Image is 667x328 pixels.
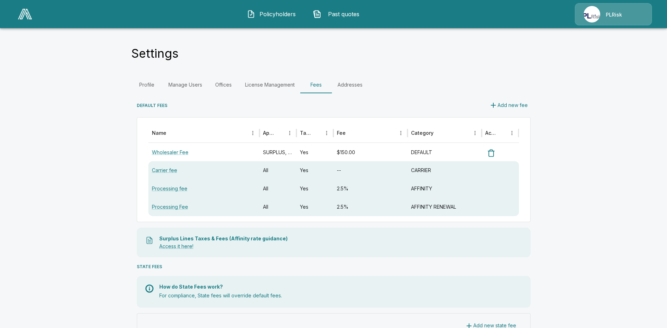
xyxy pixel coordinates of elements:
button: Action column menu [507,128,517,138]
a: Processing Fee [152,204,188,210]
button: Sort [312,128,322,138]
img: Agency Icon [584,6,600,23]
a: Addresses [332,76,368,93]
img: Info Icon [145,284,154,293]
div: Settings Tabs [131,76,536,93]
div: AFFINITY [408,179,482,198]
a: Fees [300,76,332,93]
p: For compliance, State fees will override default fees. [159,292,522,299]
div: 2.5% [333,198,408,216]
div: Fee [337,130,346,136]
div: All [259,179,296,198]
button: Sort [497,128,507,138]
div: $150.00 [333,143,408,161]
a: Wholesaler Fee [152,149,188,155]
div: CARRIER [408,161,482,179]
h6: STATE FEES [137,263,162,270]
div: Yes [296,179,333,198]
button: Sort [346,128,356,138]
div: AFFINITY RENEWAL [408,198,482,216]
div: All [259,198,296,216]
button: Sort [167,128,177,138]
div: Yes [296,198,333,216]
p: PLRisk [606,11,622,18]
button: Policyholders IconPolicyholders [242,5,302,23]
div: 2.5% [333,179,408,198]
img: Past quotes Icon [313,10,321,18]
button: Category column menu [470,128,480,138]
a: Carrier fee [152,167,177,173]
h4: Settings [131,46,179,61]
button: Applies to column menu [285,128,295,138]
button: Name column menu [248,128,258,138]
div: -- [333,161,408,179]
img: Delete [487,149,495,157]
img: Taxes File Icon [145,236,154,245]
a: Agency IconPLRisk [575,3,652,25]
img: Policyholders Icon [247,10,255,18]
a: Processing fee [152,185,187,191]
button: Sort [275,128,285,138]
img: AA Logo [18,9,32,19]
button: Taxable column menu [322,128,332,138]
div: DEFAULT [408,143,482,161]
div: Applies to [263,130,274,136]
div: Category [411,130,434,136]
a: Access it here! [159,243,193,249]
button: Past quotes IconPast quotes [308,5,368,23]
p: Surplus Lines Taxes & Fees (Affinity rate guidance) [159,236,522,241]
button: Add new fee [486,99,531,112]
span: Past quotes [324,10,363,18]
div: SURPLUS, ADMITTED [259,143,296,161]
a: Manage Users [163,76,208,93]
div: Yes [296,161,333,179]
a: License Management [239,76,300,93]
div: All [259,161,296,179]
span: Policyholders [258,10,297,18]
div: Name [152,130,166,136]
a: Offices [208,76,239,93]
a: Profile [131,76,163,93]
div: Action [485,130,496,136]
button: Fee column menu [396,128,406,138]
h6: DEFAULT FEES [137,102,167,109]
button: Sort [434,128,444,138]
p: How do State Fees work? [159,284,522,289]
div: Yes [296,143,333,161]
div: Taxable [300,130,311,136]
